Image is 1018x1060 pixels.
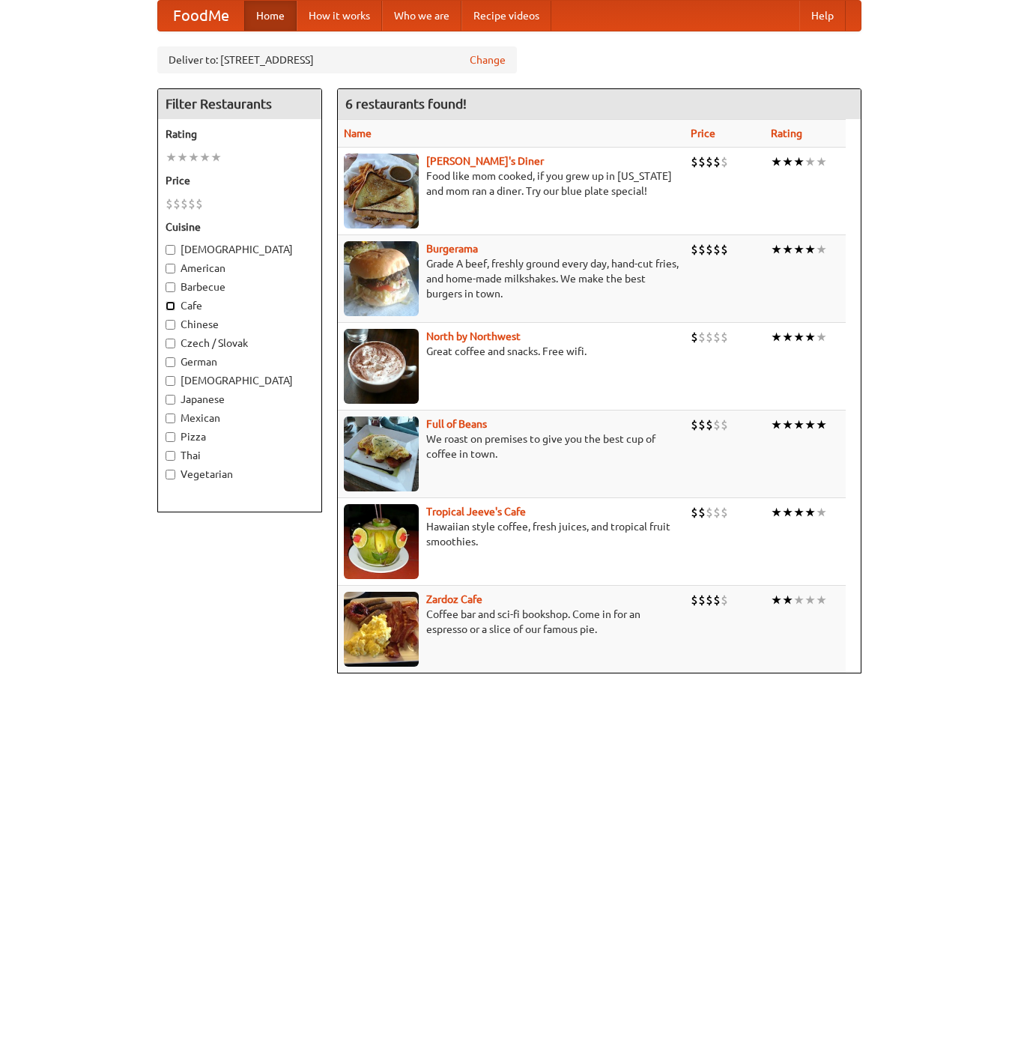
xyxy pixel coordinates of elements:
[793,241,805,258] li: ★
[166,432,175,442] input: Pizza
[691,417,698,433] li: $
[244,1,297,31] a: Home
[771,241,782,258] li: ★
[166,448,314,463] label: Thai
[166,282,175,292] input: Barbecue
[706,329,713,345] li: $
[816,154,827,170] li: ★
[793,417,805,433] li: ★
[805,241,816,258] li: ★
[166,429,314,444] label: Pizza
[816,241,827,258] li: ★
[158,89,321,119] h4: Filter Restaurants
[344,241,419,316] img: burgerama.jpg
[805,329,816,345] li: ★
[166,470,175,479] input: Vegetarian
[706,154,713,170] li: $
[196,196,203,212] li: $
[706,241,713,258] li: $
[713,329,721,345] li: $
[426,243,478,255] a: Burgerama
[344,329,419,404] img: north.jpg
[426,506,526,518] a: Tropical Jeeve's Cafe
[166,127,314,142] h5: Rating
[721,417,728,433] li: $
[166,320,175,330] input: Chinese
[166,376,175,386] input: [DEMOGRAPHIC_DATA]
[344,127,372,139] a: Name
[166,301,175,311] input: Cafe
[166,339,175,348] input: Czech / Slovak
[166,373,314,388] label: [DEMOGRAPHIC_DATA]
[816,592,827,608] li: ★
[344,154,419,228] img: sallys.jpg
[166,336,314,351] label: Czech / Slovak
[793,504,805,521] li: ★
[166,219,314,234] h5: Cuisine
[166,279,314,294] label: Barbecue
[698,417,706,433] li: $
[166,245,175,255] input: [DEMOGRAPHIC_DATA]
[166,411,314,425] label: Mexican
[166,395,175,405] input: Japanese
[698,154,706,170] li: $
[166,173,314,188] h5: Price
[706,417,713,433] li: $
[782,417,793,433] li: ★
[691,154,698,170] li: $
[816,417,827,433] li: ★
[199,149,210,166] li: ★
[698,329,706,345] li: $
[344,256,679,301] p: Grade A beef, freshly ground every day, hand-cut fries, and home-made milkshakes. We make the bes...
[771,329,782,345] li: ★
[793,154,805,170] li: ★
[344,592,419,667] img: zardoz.jpg
[816,329,827,345] li: ★
[706,592,713,608] li: $
[698,241,706,258] li: $
[166,392,314,407] label: Japanese
[698,592,706,608] li: $
[173,196,181,212] li: $
[691,127,715,139] a: Price
[691,329,698,345] li: $
[166,317,314,332] label: Chinese
[782,592,793,608] li: ★
[158,1,244,31] a: FoodMe
[166,261,314,276] label: American
[210,149,222,166] li: ★
[344,169,679,199] p: Food like mom cooked, if you grew up in [US_STATE] and mom ran a diner. Try our blue plate special!
[713,417,721,433] li: $
[706,504,713,521] li: $
[793,592,805,608] li: ★
[721,241,728,258] li: $
[181,196,188,212] li: $
[166,467,314,482] label: Vegetarian
[426,155,544,167] a: [PERSON_NAME]'s Diner
[166,242,314,257] label: [DEMOGRAPHIC_DATA]
[793,329,805,345] li: ★
[166,196,173,212] li: $
[177,149,188,166] li: ★
[805,417,816,433] li: ★
[157,46,517,73] div: Deliver to: [STREET_ADDRESS]
[721,154,728,170] li: $
[691,241,698,258] li: $
[782,241,793,258] li: ★
[771,154,782,170] li: ★
[344,344,679,359] p: Great coffee and snacks. Free wifi.
[698,504,706,521] li: $
[805,592,816,608] li: ★
[713,241,721,258] li: $
[166,354,314,369] label: German
[344,431,679,461] p: We roast on premises to give you the best cup of coffee in town.
[691,504,698,521] li: $
[344,417,419,491] img: beans.jpg
[297,1,382,31] a: How it works
[188,149,199,166] li: ★
[426,330,521,342] b: North by Northwest
[721,504,728,521] li: $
